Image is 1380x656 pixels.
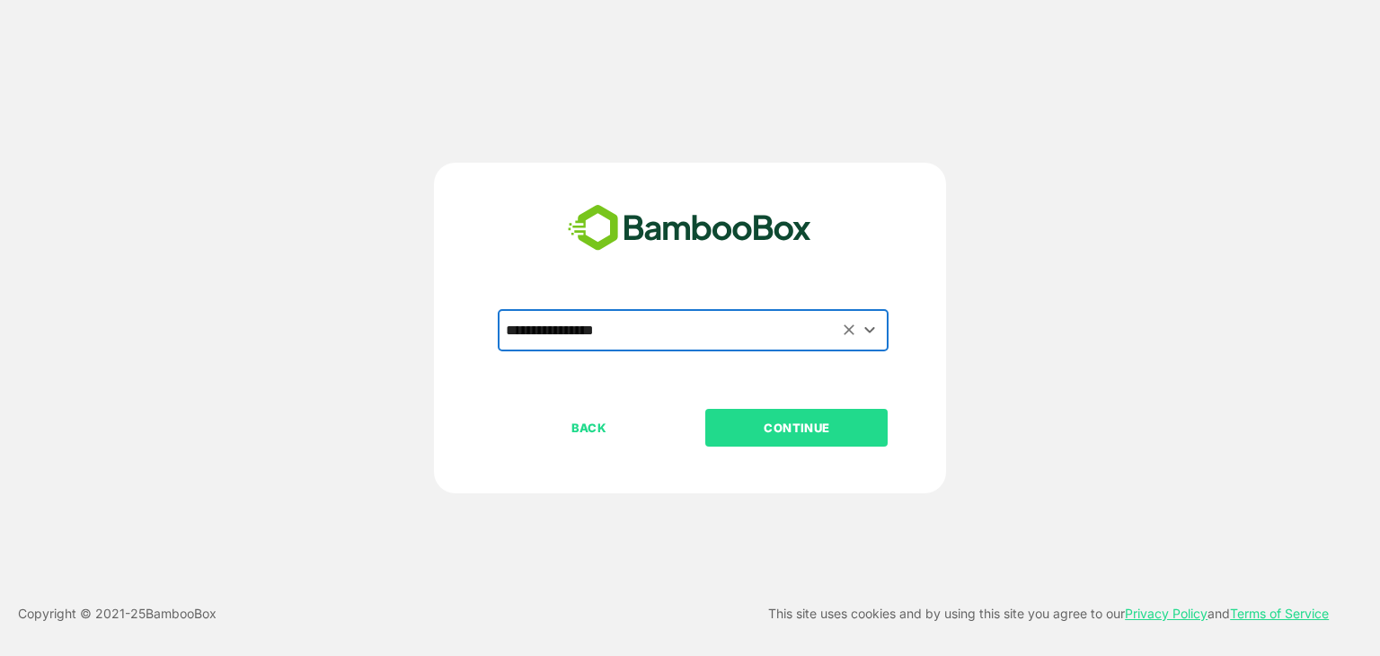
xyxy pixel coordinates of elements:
[1230,606,1329,621] a: Terms of Service
[858,318,882,342] button: Open
[1125,606,1207,621] a: Privacy Policy
[705,409,888,447] button: CONTINUE
[768,603,1329,625] p: This site uses cookies and by using this site you agree to our and
[707,418,887,438] p: CONTINUE
[839,320,860,341] button: Clear
[500,418,679,438] p: BACK
[558,199,821,258] img: bamboobox
[498,409,680,447] button: BACK
[18,603,217,625] p: Copyright © 2021- 25 BambooBox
